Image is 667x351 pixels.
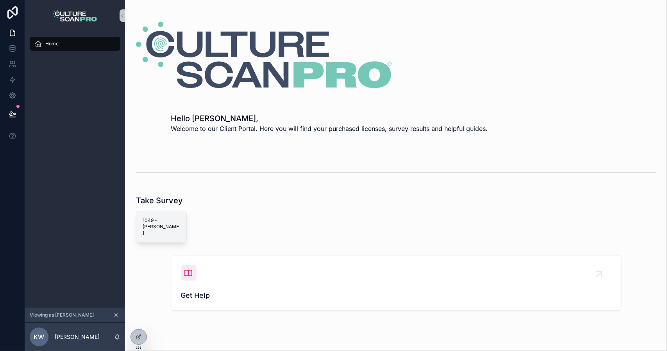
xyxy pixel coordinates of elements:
span: 1049 - [PERSON_NAME] [143,217,180,236]
span: Get Help [181,290,612,301]
a: Home [30,37,120,51]
a: Get Help [172,256,621,310]
div: scrollable content [25,31,125,61]
span: KW [34,332,45,342]
p: Welcome to our Client Portal. Here you will find your purchased licenses, survey results and help... [171,124,488,133]
a: 1049 - [PERSON_NAME] [136,211,187,243]
p: [PERSON_NAME] [55,333,100,341]
h1: Take Survey [136,195,183,206]
img: 30959-STACKED-FC.png [136,19,392,91]
h1: Hello [PERSON_NAME], [171,113,488,124]
span: Home [45,41,59,47]
img: App logo [53,9,97,22]
span: Viewing as [PERSON_NAME] [30,312,94,318]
